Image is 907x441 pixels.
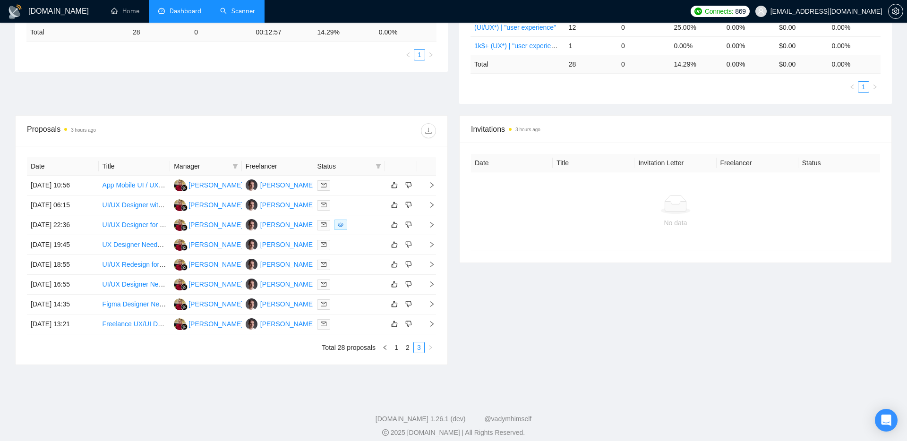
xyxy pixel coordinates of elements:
a: BP[PERSON_NAME] [246,260,315,268]
a: searchScanner [220,7,255,15]
span: right [421,221,435,228]
a: BP[PERSON_NAME] [246,220,315,228]
span: right [872,84,878,90]
td: 0 [190,23,252,42]
td: 0.00% [670,36,722,55]
li: 1 [391,342,402,353]
a: UI/UX Designer Needed for Smart Thermostat Touchscreen Interface Redesign [103,280,334,288]
span: right [428,345,433,350]
li: 3 [413,342,425,353]
img: gigradar-bm.png [181,323,188,330]
button: dislike [403,179,414,191]
th: Title [553,154,634,172]
span: like [391,300,398,308]
div: 2025 [DOMAIN_NAME] | All Rights Reserved. [8,428,899,438]
li: Next Page [425,49,436,60]
span: right [421,241,435,248]
td: 0 [617,55,670,73]
td: [DATE] 22:36 [27,215,99,235]
td: 00:12:57 [252,23,313,42]
th: Freelancer [717,154,798,172]
a: BP[PERSON_NAME] [246,300,315,307]
span: dislike [405,181,412,189]
td: UI/UX Redesign for Patient-Facing Medical Device Mobile App [99,255,171,275]
a: BP[PERSON_NAME] [246,240,315,248]
img: AG [174,298,186,310]
span: right [421,321,435,327]
div: [PERSON_NAME] [188,259,243,270]
a: BP[PERSON_NAME] [246,181,315,188]
div: [PERSON_NAME] [188,200,243,210]
a: AG[PERSON_NAME] [174,320,243,327]
th: Freelancer [242,157,314,176]
span: dislike [405,221,412,229]
td: [DATE] 14:35 [27,295,99,314]
button: dislike [403,259,414,270]
td: $0.00 [775,36,828,55]
span: right [421,202,435,208]
span: mail [321,242,326,247]
div: [PERSON_NAME] [260,200,315,210]
span: dislike [405,300,412,308]
th: Title [99,157,171,176]
td: 0.00 % [375,23,436,42]
a: AG[PERSON_NAME] [174,181,243,188]
span: mail [321,262,326,267]
td: 0.00% [723,36,775,55]
button: like [389,179,400,191]
button: dislike [403,239,414,250]
span: dislike [405,201,412,209]
td: [DATE] 16:55 [27,275,99,295]
a: 2 [402,342,413,353]
button: setting [888,4,903,19]
button: dislike [403,219,414,230]
span: dislike [405,261,412,268]
button: dislike [403,298,414,310]
button: dislike [403,199,414,211]
button: like [389,219,400,230]
span: mail [321,301,326,307]
time: 3 hours ago [515,127,540,132]
div: [PERSON_NAME] [188,239,243,250]
img: AG [174,199,186,211]
a: BP[PERSON_NAME] [246,320,315,327]
a: Freelance UX/UI Designer for Creating Lottie Animations for a Document Scanning App [103,320,358,328]
td: 14.29 % [670,55,722,73]
img: AG [174,259,186,271]
td: 0.00% [828,18,881,36]
div: [PERSON_NAME] [260,279,315,289]
button: left [402,49,414,60]
span: copyright [382,429,389,436]
a: 1 [391,342,402,353]
span: Manager [174,161,229,171]
a: 1 [414,50,425,60]
td: Total [26,23,129,42]
span: left [849,84,855,90]
a: 1 [858,82,869,92]
span: mail [321,202,326,208]
td: UI/UX Designer Needed for Smart Thermostat Touchscreen Interface Redesign [99,275,171,295]
a: UI/UX Designer for Landing Pages Using Figma [103,221,243,229]
span: setting [889,8,903,15]
div: [PERSON_NAME] [188,220,243,230]
div: No data [479,218,873,228]
span: Connects: [705,6,733,17]
span: filter [374,159,383,173]
img: logo [8,4,23,19]
span: download [421,127,436,135]
span: mail [321,182,326,188]
td: [DATE] 10:56 [27,176,99,195]
a: UI/UX Redesign for Patient-Facing Medical Device Mobile App [103,261,285,268]
th: Manager [170,157,242,176]
span: filter [376,163,381,169]
span: dislike [405,320,412,328]
th: Status [798,154,880,172]
img: gigradar-bm.png [181,284,188,290]
button: left [379,342,391,353]
button: right [425,49,436,60]
span: mail [321,321,326,327]
button: like [389,298,400,310]
div: [PERSON_NAME] [260,180,315,190]
button: right [425,342,436,353]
